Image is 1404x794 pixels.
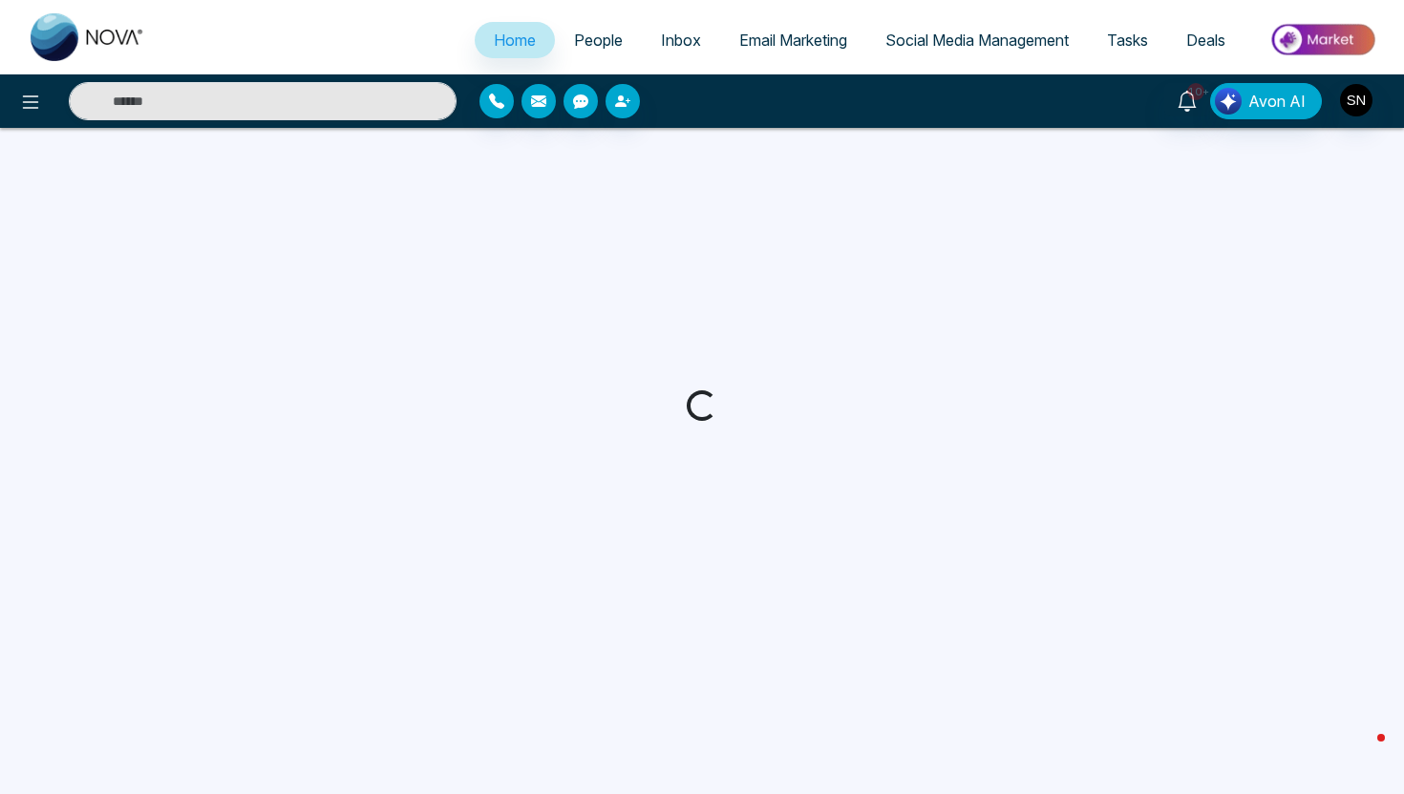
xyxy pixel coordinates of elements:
[1088,22,1167,58] a: Tasks
[720,22,866,58] a: Email Marketing
[475,22,555,58] a: Home
[1107,31,1148,50] span: Tasks
[642,22,720,58] a: Inbox
[866,22,1088,58] a: Social Media Management
[494,31,536,50] span: Home
[885,31,1069,50] span: Social Media Management
[31,13,145,61] img: Nova CRM Logo
[1339,729,1385,775] iframe: Intercom live chat
[574,31,623,50] span: People
[1254,18,1393,61] img: Market-place.gif
[1248,90,1306,113] span: Avon AI
[1186,31,1225,50] span: Deals
[1340,84,1372,116] img: User Avatar
[1210,83,1322,119] button: Avon AI
[1167,22,1244,58] a: Deals
[555,22,642,58] a: People
[661,31,701,50] span: Inbox
[1215,88,1242,115] img: Lead Flow
[739,31,847,50] span: Email Marketing
[1187,83,1204,100] span: 10+
[1164,83,1210,116] a: 10+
